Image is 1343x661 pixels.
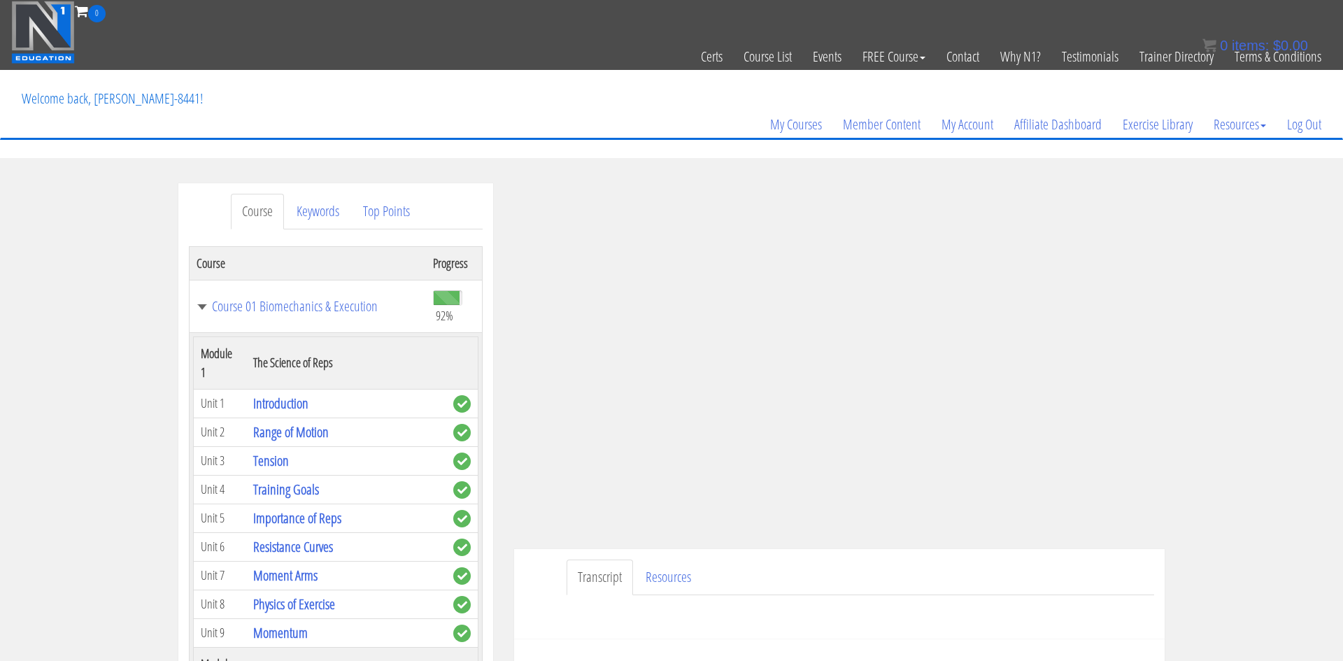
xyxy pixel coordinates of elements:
a: Member Content [832,91,931,158]
a: Range of Motion [253,422,329,441]
a: Course [231,194,284,229]
a: Why N1? [990,22,1051,91]
a: Exercise Library [1112,91,1203,158]
td: Unit 3 [194,446,246,475]
a: Resources [1203,91,1277,158]
p: Welcome back, [PERSON_NAME]-8441! [11,71,213,127]
th: Module 1 [194,336,246,389]
a: Log Out [1277,91,1332,158]
a: Physics of Exercise [253,595,335,613]
a: Course 01 Biomechanics & Execution [197,299,419,313]
a: 0 items: $0.00 [1202,38,1308,53]
span: 0 [1220,38,1228,53]
bdi: 0.00 [1273,38,1308,53]
span: complete [453,567,471,585]
span: items: [1232,38,1269,53]
td: Unit 7 [194,561,246,590]
a: Importance of Reps [253,509,341,527]
a: My Account [931,91,1004,158]
td: Unit 5 [194,504,246,532]
a: Terms & Conditions [1224,22,1332,91]
a: FREE Course [852,22,936,91]
th: Progress [426,246,483,280]
a: Trainer Directory [1129,22,1224,91]
span: complete [453,424,471,441]
a: Keywords [285,194,350,229]
a: Contact [936,22,990,91]
span: complete [453,481,471,499]
span: complete [453,539,471,556]
img: icon11.png [1202,38,1216,52]
a: 0 [75,1,106,20]
span: 92% [436,308,453,323]
td: Unit 2 [194,418,246,446]
a: Affiliate Dashboard [1004,91,1112,158]
span: $ [1273,38,1281,53]
span: complete [453,510,471,527]
a: Events [802,22,852,91]
span: complete [453,453,471,470]
td: Unit 8 [194,590,246,618]
a: Certs [690,22,733,91]
span: complete [453,625,471,642]
a: Course List [733,22,802,91]
th: Course [190,246,426,280]
td: Unit 1 [194,389,246,418]
td: Unit 9 [194,618,246,647]
th: The Science of Reps [246,336,446,389]
a: Introduction [253,394,308,413]
img: n1-education [11,1,75,64]
a: Training Goals [253,480,319,499]
a: Tension [253,451,289,470]
td: Unit 6 [194,532,246,561]
a: Testimonials [1051,22,1129,91]
a: Transcript [567,560,633,595]
span: complete [453,596,471,613]
td: Unit 4 [194,475,246,504]
a: Top Points [352,194,421,229]
a: My Courses [760,91,832,158]
span: complete [453,395,471,413]
a: Momentum [253,623,308,642]
a: Resources [634,560,702,595]
a: Moment Arms [253,566,318,585]
a: Resistance Curves [253,537,333,556]
span: 0 [88,5,106,22]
